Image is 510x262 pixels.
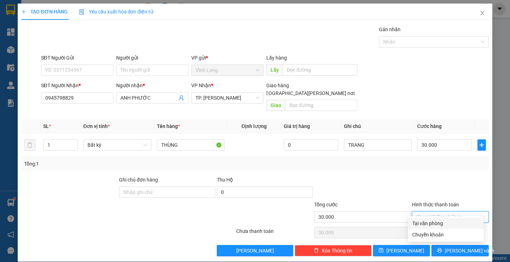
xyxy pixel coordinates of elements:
[157,139,225,151] input: VD: Bàn, Ghế
[417,123,442,129] span: Cước hàng
[157,123,180,129] span: Tên hàng
[195,65,259,76] span: Vĩnh Long
[258,89,357,97] span: [GEOGRAPHIC_DATA][PERSON_NAME] nơi
[242,123,267,129] span: Định lượng
[116,54,188,62] div: Người gửi
[437,248,442,253] span: printer
[472,4,492,23] button: Close
[191,54,263,62] div: VP gửi
[43,123,49,129] span: SL
[431,245,488,256] button: printer[PERSON_NAME] và In
[266,55,287,61] span: Lấy hàng
[6,7,17,14] span: Gửi:
[379,248,384,253] span: save
[46,7,63,14] span: Nhận:
[236,227,314,240] div: Chưa thanh toán
[116,82,188,89] div: Người nhận
[217,177,233,183] span: Thu Hộ
[295,245,372,256] button: deleteXóa Thông tin
[191,83,211,88] span: VP Nhận
[41,54,113,62] div: SĐT Người Gửi
[412,219,480,227] div: Tại văn phòng
[119,177,158,183] label: Ghi chú đơn hàng
[41,82,113,89] div: SĐT Người Nhận
[79,9,85,15] img: icon
[478,142,486,148] span: plus
[266,100,285,111] span: Giao
[217,245,294,256] button: [PERSON_NAME]
[373,245,430,256] button: save[PERSON_NAME]
[83,123,110,129] span: Đơn vị tính
[412,202,459,207] label: Hình thức thanh toán
[178,95,184,101] span: user-add
[285,100,357,111] input: Dọc đường
[322,247,352,255] span: Xóa Thông tin
[87,140,147,150] span: Bất kỳ
[412,231,480,239] div: Chuyển khoản
[314,248,319,253] span: delete
[79,9,154,15] span: Yêu cầu xuất hóa đơn điện tử
[46,23,103,32] div: CHỊ MAI
[266,64,283,76] span: Lấy
[341,119,414,133] th: Ghi chú
[24,139,35,151] button: delete
[21,9,67,15] span: TẠO ĐƠN HÀNG
[477,139,486,151] button: plus
[344,139,412,151] input: Ghi Chú
[195,93,259,103] span: TP. Hồ Chí Minh
[24,160,197,168] div: Tổng: 1
[480,10,485,16] span: close
[236,247,274,255] span: [PERSON_NAME]
[266,83,289,88] span: Giao hàng
[21,9,26,14] span: plus
[119,186,215,198] input: Ghi chú đơn hàng
[379,27,401,32] label: Gán nhãn
[314,202,338,207] span: Tổng cước
[46,6,103,23] div: TP. [PERSON_NAME]
[6,6,41,23] div: Vĩnh Long
[283,64,357,76] input: Dọc đường
[46,32,103,41] div: 0376812777
[284,139,338,151] input: 0
[445,247,494,255] span: [PERSON_NAME] và In
[284,123,310,129] span: Giá trị hàng
[386,247,424,255] span: [PERSON_NAME]
[6,23,41,57] div: BÁN LẺ KHÔNG GIAO HÓA ĐƠN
